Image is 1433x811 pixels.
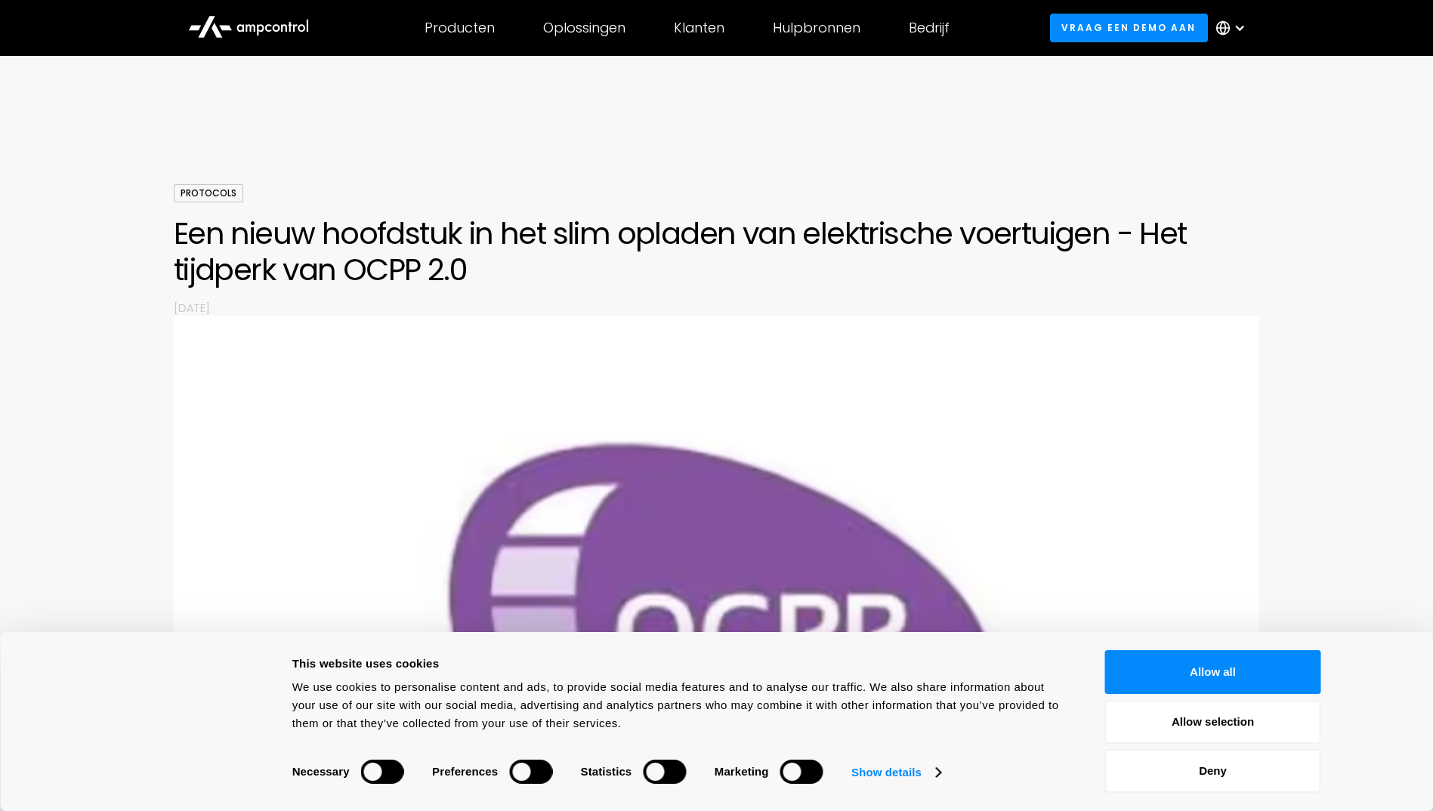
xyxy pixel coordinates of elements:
[773,20,860,36] div: Hulpbronnen
[674,20,724,36] div: Klanten
[425,20,495,36] div: Producten
[174,215,1260,288] h1: Een nieuw hoofdstuk in het slim opladen van elektrische voertuigen - Het tijdperk van OCPP 2.0
[174,300,1260,316] p: [DATE]
[543,20,625,36] div: Oplossingen
[909,20,950,36] div: Bedrijf
[1105,650,1321,694] button: Allow all
[1105,700,1321,744] button: Allow selection
[174,184,243,202] div: Protocols
[432,765,498,778] strong: Preferences
[292,765,350,778] strong: Necessary
[292,678,1071,732] div: We use cookies to personalise content and ads, to provide social media features and to analyse ou...
[292,655,1071,673] div: This website uses cookies
[715,765,769,778] strong: Marketing
[1105,749,1321,793] button: Deny
[581,765,632,778] strong: Statistics
[1050,14,1208,42] a: Vraag een demo aan
[851,761,940,784] a: Show details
